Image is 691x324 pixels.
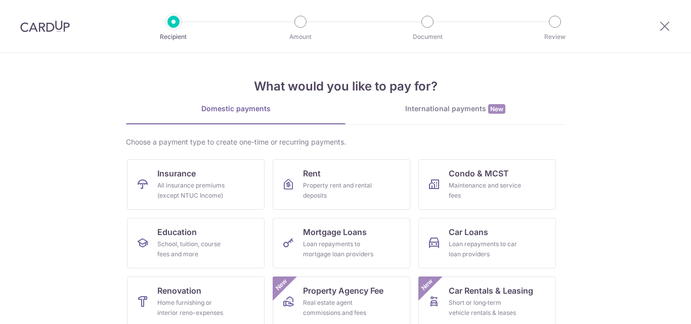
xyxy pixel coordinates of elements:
div: Property rent and rental deposits [303,180,376,201]
span: New [488,104,505,114]
span: Car Rentals & Leasing [449,285,533,297]
div: Loan repayments to car loan providers [449,239,522,259]
span: Property Agency Fee [303,285,383,297]
span: Condo & MCST [449,167,509,179]
div: International payments [345,104,565,114]
p: Amount [263,32,338,42]
div: All insurance premiums (except NTUC Income) [157,180,230,201]
a: EducationSchool, tuition, course fees and more [127,218,265,268]
span: Car Loans [449,226,488,238]
span: Education [157,226,197,238]
a: Car LoansLoan repayments to car loan providers [418,218,556,268]
p: Review [517,32,592,42]
span: Insurance [157,167,196,179]
a: Mortgage LoansLoan repayments to mortgage loan providers [273,218,410,268]
img: CardUp [20,20,70,32]
span: Renovation [157,285,201,297]
div: Short or long‑term vehicle rentals & leases [449,298,522,318]
a: InsuranceAll insurance premiums (except NTUC Income) [127,159,265,210]
div: Loan repayments to mortgage loan providers [303,239,376,259]
div: Maintenance and service fees [449,180,522,201]
span: Rent [303,167,321,179]
a: Condo & MCSTMaintenance and service fees [418,159,556,210]
iframe: Opens a widget where you can find more information [626,294,681,319]
div: Real estate agent commissions and fees [303,298,376,318]
div: Home furnishing or interior reno-expenses [157,298,230,318]
div: Choose a payment type to create one-time or recurring payments. [126,137,565,147]
p: Document [390,32,465,42]
span: Mortgage Loans [303,226,367,238]
h4: What would you like to pay for? [126,77,565,96]
span: New [273,276,290,293]
div: School, tuition, course fees and more [157,239,230,259]
a: RentProperty rent and rental deposits [273,159,410,210]
div: Domestic payments [126,104,345,114]
p: Recipient [136,32,211,42]
span: New [419,276,436,293]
